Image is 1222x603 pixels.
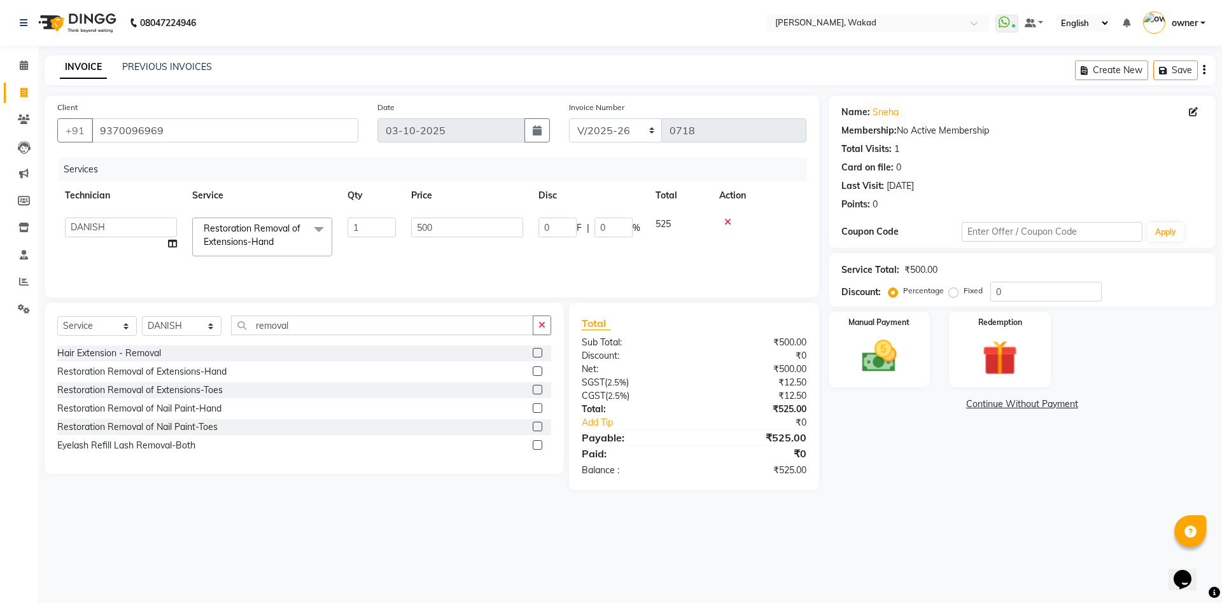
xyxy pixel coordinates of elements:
[694,389,815,403] div: ₹12.50
[57,181,185,210] th: Technician
[274,236,279,247] a: x
[231,315,533,335] input: Search or Scan
[841,124,1203,137] div: No Active Membership
[841,161,894,174] div: Card on file:
[572,376,694,389] div: ( )
[694,403,815,416] div: ₹525.00
[607,377,626,387] span: 2.5%
[531,181,648,210] th: Disc
[582,390,605,401] span: CGST
[841,124,897,137] div: Membership:
[57,347,161,360] div: Hair Extension - Removal
[572,403,694,416] div: Total:
[582,377,605,388] span: SGST
[57,102,78,113] label: Client
[57,402,221,415] div: Restoration Removal of Nail Paint-Hand
[894,142,899,156] div: 1
[572,389,694,403] div: ( )
[404,181,531,210] th: Price
[694,363,815,376] div: ₹500.00
[841,106,870,119] div: Name:
[572,446,694,461] div: Paid:
[841,142,892,156] div: Total Visits:
[608,391,627,401] span: 2.5%
[1169,552,1209,590] iframe: chat widget
[978,317,1022,328] label: Redemption
[92,118,358,142] input: Search by Name/Mobile/Email/Code
[572,416,714,429] a: Add Tip
[57,384,223,397] div: Restoration Removal of Extensions-Toes
[841,286,881,299] div: Discount:
[694,336,815,349] div: ₹500.00
[572,336,694,349] div: Sub Total:
[569,102,624,113] label: Invoice Number
[1153,60,1198,80] button: Save
[577,221,582,235] span: F
[841,225,962,239] div: Coupon Code
[572,464,694,477] div: Balance :
[572,349,694,363] div: Discount:
[712,181,806,210] th: Action
[694,446,815,461] div: ₹0
[60,56,107,79] a: INVOICE
[962,222,1142,242] input: Enter Offer / Coupon Code
[873,106,899,119] a: Sneha
[572,363,694,376] div: Net:
[32,5,120,41] img: logo
[851,336,908,377] img: _cash.svg
[572,430,694,445] div: Payable:
[656,218,671,230] span: 525
[122,61,212,73] a: PREVIOUS INVOICES
[377,102,395,113] label: Date
[694,376,815,389] div: ₹12.50
[57,439,195,452] div: Eyelash Refill Lash Removal-Both
[896,161,901,174] div: 0
[694,349,815,363] div: ₹0
[848,317,909,328] label: Manual Payment
[831,398,1213,411] a: Continue Without Payment
[841,263,899,277] div: Service Total:
[971,336,1029,380] img: _gift.svg
[140,5,196,41] b: 08047224946
[887,179,914,193] div: [DATE]
[648,181,712,210] th: Total
[59,158,816,181] div: Services
[841,198,870,211] div: Points:
[964,285,983,296] label: Fixed
[714,416,815,429] div: ₹0
[1172,17,1198,30] span: owner
[633,221,640,235] span: %
[185,181,340,210] th: Service
[340,181,404,210] th: Qty
[587,221,589,235] span: |
[57,365,227,378] div: Restoration Removal of Extensions-Hand
[582,317,611,330] span: Total
[841,179,884,193] div: Last Visit:
[1143,11,1165,34] img: owner
[204,223,300,247] span: Restoration Removal of Extensions-Hand
[873,198,878,211] div: 0
[57,420,218,434] div: Restoration Removal of Nail Paint-Toes
[903,285,944,296] label: Percentage
[694,430,815,445] div: ₹525.00
[1148,223,1184,242] button: Apply
[904,263,938,277] div: ₹500.00
[694,464,815,477] div: ₹525.00
[1075,60,1148,80] button: Create New
[57,118,93,142] button: +91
